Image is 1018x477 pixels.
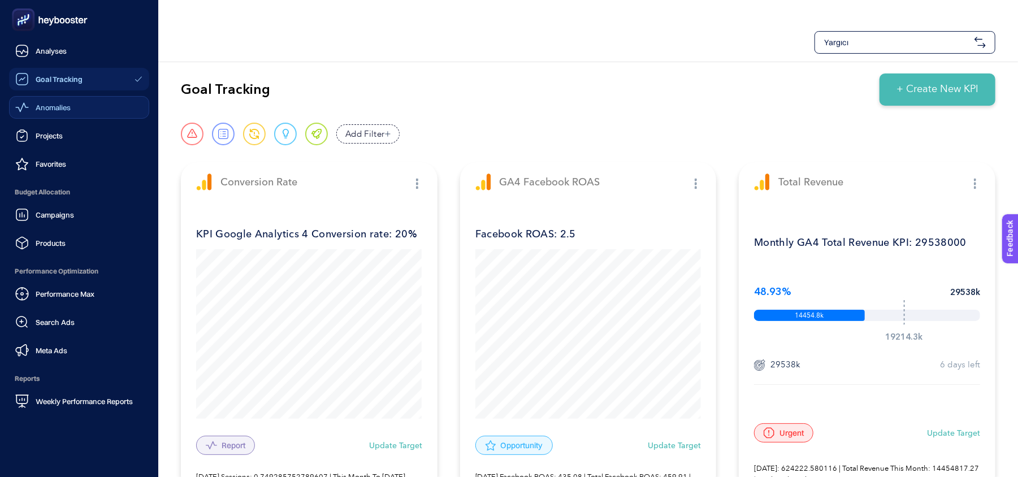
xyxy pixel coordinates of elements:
span: Opportunity [501,440,543,451]
a: Goal Tracking [9,68,149,90]
span: Report [222,440,245,451]
span: Budget Allocation [9,181,149,203]
span: Performance Optimization [9,260,149,283]
img: menu button [974,179,976,189]
span: Goal Tracking [36,75,83,84]
span: Projects [36,131,63,140]
span: Update Target [369,441,422,450]
span: Update Target [927,428,980,437]
span: Reports [9,367,149,390]
img: add filter [385,131,391,137]
div: 14454.8k [754,310,865,321]
a: Weekly Performance Reports [9,390,149,413]
span: Meta Ads [36,346,67,355]
a: Campaigns [9,203,149,226]
span: Update Target [648,441,701,450]
p: KPI Google Analytics 4 Conversion rate: 20% [196,222,422,241]
span: Urgent [779,427,804,439]
p: Monthly GA4 Total Revenue KPI: 29538000 [754,230,980,258]
span: Feedback [7,3,43,12]
h2: Goal Tracking [181,81,270,99]
p: GA4 Facebook ROAS [500,175,600,189]
div: 19214.3k [885,331,922,344]
span: 48.93% [754,284,791,300]
img: menu button [416,179,418,189]
a: Performance Max [9,283,149,305]
span: Weekly Performance Reports [36,397,133,406]
span: Favorites [36,159,66,168]
span: 29538k [950,286,980,299]
span: Analyses [36,46,67,55]
button: + Create New KPI [880,73,995,106]
a: Search Ads [9,311,149,333]
span: Yargıcı [824,37,970,48]
span: 29538k [770,359,800,372]
img: Target [754,359,765,371]
span: 6 days left [940,361,980,369]
span: + Create New KPI [896,82,978,97]
img: menu button [695,179,697,189]
span: Performance Max [36,289,94,298]
span: Search Ads [36,318,75,327]
span: Campaigns [36,210,74,219]
a: Anomalies [9,96,149,119]
a: Meta Ads [9,339,149,362]
a: Favorites [9,153,149,175]
a: Projects [9,124,149,147]
img: svg%3e [974,37,986,48]
span: Add Filter [345,128,385,141]
p: Total Revenue [778,175,843,189]
span: Products [36,238,66,248]
p: Facebook ROAS: 2.5 [475,222,701,241]
p: Conversion Rate [220,175,297,189]
a: Analyses [9,40,149,62]
a: Products [9,232,149,254]
span: Anomalies [36,103,71,112]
